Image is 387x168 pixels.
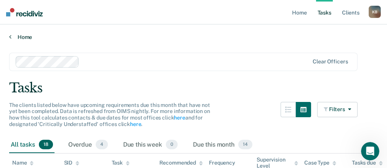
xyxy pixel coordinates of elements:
div: Overdue4 [67,137,109,153]
iframe: Intercom live chat [361,142,379,160]
button: Filters [317,102,358,117]
div: Clear officers [313,58,348,65]
a: Home [9,34,378,40]
a: here [130,121,141,127]
div: Frequency [209,160,235,166]
div: All tasks18 [9,137,55,153]
div: Name [12,160,34,166]
span: 0 [166,140,178,150]
span: The clients listed below have upcoming requirements due this month that have not yet been complet... [9,102,210,127]
div: Tasks due [352,160,383,166]
div: Recommended [159,160,203,166]
div: Tasks [9,80,378,96]
a: here [174,115,185,121]
span: 18 [39,140,53,150]
img: Recidiviz [6,8,43,16]
span: 4 [96,140,108,150]
div: Case Type [304,160,336,166]
div: Due this week0 [122,137,179,153]
div: Task [112,160,130,166]
div: SID [64,160,80,166]
button: KB [369,6,381,18]
div: Due this month14 [191,137,254,153]
span: 14 [238,140,252,150]
div: K B [369,6,381,18]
